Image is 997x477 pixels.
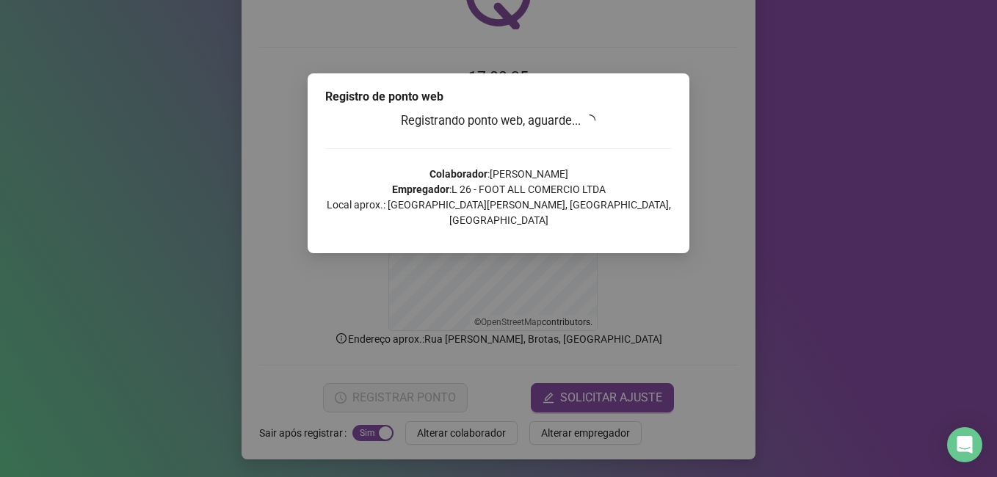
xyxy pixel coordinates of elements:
strong: Colaborador [429,168,487,180]
strong: Empregador [392,183,449,195]
div: Registro de ponto web [325,88,672,106]
p: : [PERSON_NAME] : L 26 - FOOT ALL COMERCIO LTDA Local aprox.: [GEOGRAPHIC_DATA][PERSON_NAME], [GE... [325,167,672,228]
h3: Registrando ponto web, aguarde... [325,112,672,131]
div: Open Intercom Messenger [947,427,982,462]
span: loading [584,114,595,126]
